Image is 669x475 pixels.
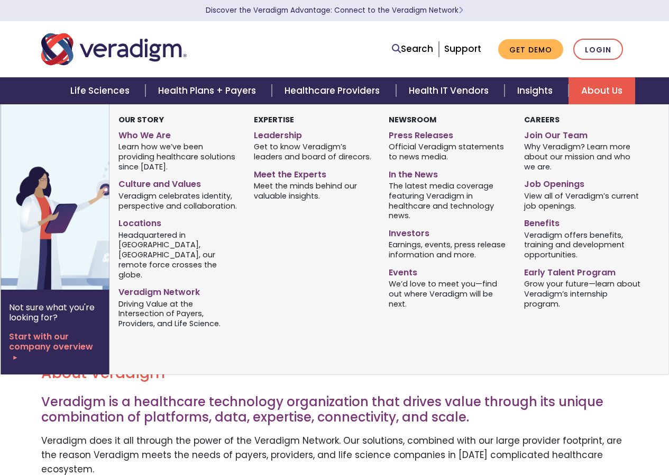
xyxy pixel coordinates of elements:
a: Insights [505,77,569,104]
span: Learn how we’ve been providing healthcare solutions since [DATE]. [118,141,238,172]
a: Join Our Team [524,126,644,141]
a: Login [573,39,623,60]
a: Healthcare Providers [272,77,396,104]
span: We’d love to meet you—find out where Veradigm will be next. [389,279,508,309]
a: Events [389,263,508,279]
img: Veradigm logo [41,32,187,67]
p: Not sure what you're looking for? [9,302,101,322]
a: In the News [389,165,508,181]
span: Earnings, events, press release information and more. [389,239,508,260]
span: Veradigm offers benefits, training and development opportunities. [524,229,644,260]
span: Grow your future—learn about Veradigm’s internship program. [524,279,644,309]
strong: Expertise [254,114,294,125]
a: Life Sciences [58,77,145,104]
span: The latest media coverage featuring Veradigm in healthcare and technology news. [389,181,508,221]
span: Veradigm celebrates identity, perspective and collaboration. [118,190,238,211]
a: Start with our company overview [9,331,101,362]
h3: Veradigm is a healthcare technology organization that drives value through its unique combination... [41,395,628,425]
span: Official Veradigm statements to news media. [389,141,508,162]
a: Job Openings [524,175,644,190]
span: Learn More [459,5,463,15]
a: Leadership [254,126,373,141]
a: Press Releases [389,126,508,141]
a: Who We Are [118,126,238,141]
span: View all of Veradigm’s current job openings. [524,190,644,211]
span: Driving Value at the Intersection of Payers, Providers, and Life Science. [118,298,238,329]
a: Get Demo [498,39,563,60]
a: Investors [389,224,508,239]
strong: Our Story [118,114,164,125]
img: Vector image of Veradigm’s Story [1,104,171,290]
strong: Careers [524,114,560,125]
a: Early Talent Program [524,263,644,279]
a: Support [444,42,481,55]
a: Health Plans + Payers [145,77,272,104]
a: Benefits [524,214,644,229]
span: Why Veradigm? Learn more about our mission and who we are. [524,141,644,172]
span: Headquartered in [GEOGRAPHIC_DATA], [GEOGRAPHIC_DATA], our remote force crosses the globe. [118,229,238,280]
strong: Newsroom [389,114,436,125]
span: Get to know Veradigm’s leaders and board of direcors. [254,141,373,162]
a: Veradigm Network [118,283,238,298]
a: Discover the Veradigm Advantage: Connect to the Veradigm NetworkLearn More [206,5,463,15]
a: Search [392,42,433,56]
span: Meet the minds behind our valuable insights. [254,181,373,201]
a: Health IT Vendors [396,77,505,104]
h2: About Veradigm [41,364,628,382]
a: About Us [569,77,635,104]
a: Meet the Experts [254,165,373,181]
a: Culture and Values [118,175,238,190]
a: Locations [118,214,238,229]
